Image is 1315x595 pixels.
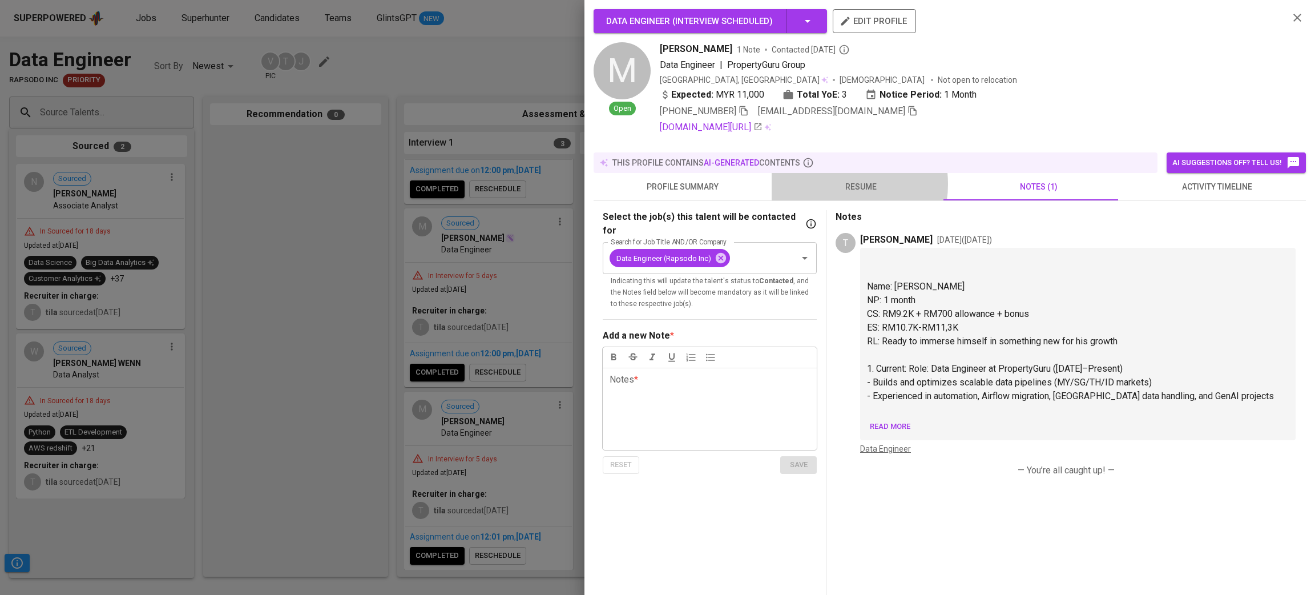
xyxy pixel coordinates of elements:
[610,373,638,455] div: Notes
[778,180,943,194] span: resume
[1167,152,1306,173] button: AI suggestions off? Tell us!
[660,106,736,116] span: [PHONE_NUMBER]
[603,210,803,238] p: Select the job(s) this talent will be contacted for
[594,9,827,33] button: Data Engineer (Interview scheduled)
[611,276,809,310] p: Indicating this will update the talent's status to , and the Notes field below will become mandat...
[600,180,765,194] span: profile summary
[938,74,1017,86] p: Not open to relocation
[612,157,800,168] p: this profile contains contents
[865,88,977,102] div: 1 Month
[759,277,793,285] b: Contacted
[957,180,1121,194] span: notes (1)
[840,74,926,86] span: [DEMOGRAPHIC_DATA]
[610,253,718,264] span: Data Engineer (Rapsodo Inc)
[870,420,910,433] span: Read more
[867,295,915,305] span: NP: 1 month
[671,88,713,102] b: Expected:
[845,464,1288,477] p: — You’re all caught up! —
[727,59,805,70] span: PropertyGuru Group
[594,42,651,99] div: M
[660,42,732,56] span: [PERSON_NAME]
[720,58,723,72] span: |
[660,120,763,134] a: [DOMAIN_NAME][URL]
[797,88,840,102] b: Total YoE:
[867,281,965,292] span: Name: [PERSON_NAME]
[836,233,856,253] div: T
[833,9,916,33] button: edit profile
[805,218,817,230] svg: If you have a specific job in mind for the talent, indicate it here. This will change the talent'...
[1135,180,1299,194] span: activity timeline
[758,106,905,116] span: [EMAIL_ADDRESS][DOMAIN_NAME]
[842,14,907,29] span: edit profile
[833,16,916,25] a: edit profile
[867,363,1123,374] span: 1. Current: Role: Data Engineer at PropertyGuru ([DATE]–Present)
[867,322,958,333] span: ES: RM10.7K-RM11,3K
[867,308,1029,319] span: CS: RM9.2K + RM700 allowance + bonus
[880,88,942,102] b: Notice Period:
[660,74,828,86] div: [GEOGRAPHIC_DATA], [GEOGRAPHIC_DATA]
[842,88,847,102] span: 3
[772,44,850,55] span: Contacted [DATE]
[704,158,759,167] span: AI-generated
[838,44,850,55] svg: By Malaysia recruiter
[660,59,715,70] span: Data Engineer
[660,88,764,102] div: MYR 11,000
[797,250,813,266] button: Open
[610,249,730,267] div: Data Engineer (Rapsodo Inc)
[836,210,1297,224] p: Notes
[860,444,911,453] a: Data Engineer
[867,418,913,436] button: Read more
[867,336,1118,347] span: RL: Ready to immerse himself in something new for his growth
[867,391,1274,401] span: - Experienced in automation, Airflow migration, [GEOGRAPHIC_DATA] data handling, and GenAI projects
[937,234,992,246] p: [DATE] ( [DATE] )
[737,44,760,55] span: 1 Note
[603,329,670,343] div: Add a new Note
[606,16,773,26] span: Data Engineer ( Interview scheduled )
[860,233,933,247] p: [PERSON_NAME]
[609,103,636,114] span: Open
[867,377,1152,388] span: - Builds and optimizes scalable data pipelines (MY/SG/TH/ID markets)
[1172,156,1300,170] span: AI suggestions off? Tell us!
